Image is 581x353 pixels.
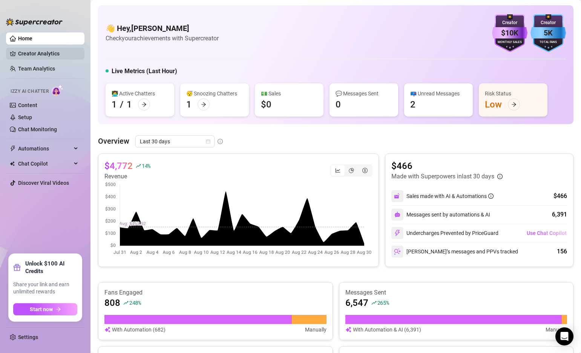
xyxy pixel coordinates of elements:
article: With Automation (682) [112,325,166,334]
img: svg%3e [394,248,401,255]
div: segmented control [330,164,373,176]
span: 265 % [377,299,389,306]
article: Manually [305,325,327,334]
span: rise [136,163,141,169]
span: calendar [206,139,210,144]
div: Monthly Sales [492,40,527,45]
article: $466 [391,160,503,172]
a: Chat Monitoring [18,126,57,132]
div: Risk Status [485,89,541,98]
a: Content [18,102,37,108]
article: Made with Superpowers in last 30 days [391,172,494,181]
img: logo-BBDzfeDw.svg [6,18,63,26]
span: info-circle [488,193,494,199]
a: Team Analytics [18,66,55,72]
div: 👩‍💻 Active Chatters [112,89,168,98]
article: 6,547 [345,297,368,309]
span: Share your link and earn unlimited rewards [13,281,77,296]
span: pie-chart [349,168,354,173]
span: Use Chat Copilot [527,230,567,236]
div: 😴 Snoozing Chatters [186,89,243,98]
button: Use Chat Copilot [526,227,567,239]
span: dollar-circle [362,168,368,173]
a: Setup [18,114,32,120]
span: Izzy AI Chatter [11,88,49,95]
div: 1 [127,98,132,111]
span: arrow-right [201,102,206,107]
article: Messages Sent [345,289,567,297]
div: $466 [553,192,567,201]
div: Messages sent by automations & AI [391,209,490,221]
img: Chat Copilot [10,161,15,166]
article: Revenue [104,172,150,181]
div: 📪 Unread Messages [410,89,467,98]
img: svg%3e [394,212,400,218]
article: Overview [98,135,129,147]
div: Creator [492,19,527,26]
span: Chat Copilot [18,158,72,170]
article: $4,772 [104,160,133,172]
div: Creator [530,19,566,26]
h5: Live Metrics (Last Hour) [112,67,177,76]
div: Total Fans [530,40,566,45]
div: Open Intercom Messenger [555,327,573,345]
span: line-chart [335,168,340,173]
img: purple-badge-B9DA21FR.svg [492,14,527,52]
h4: 👋 Hey, [PERSON_NAME] [106,23,219,34]
span: arrow-right [141,102,147,107]
span: rise [371,300,377,305]
img: svg%3e [394,193,401,200]
div: 156 [557,247,567,256]
img: svg%3e [394,230,401,236]
span: thunderbolt [10,146,16,152]
a: Settings [18,334,38,340]
span: Automations [18,143,72,155]
img: svg%3e [104,325,110,334]
div: 💵 Sales [261,89,317,98]
div: 1 [112,98,117,111]
div: 2 [410,98,415,111]
span: Last 30 days [140,136,210,147]
span: Start now [30,306,53,312]
span: 14 % [142,162,150,169]
a: Discover Viral Videos [18,180,69,186]
a: Home [18,35,32,41]
span: gift [13,264,21,271]
span: arrow-right [511,102,517,107]
div: 1 [186,98,192,111]
article: Manually [546,325,567,334]
div: [PERSON_NAME]’s messages and PPVs tracked [391,246,518,258]
article: 808 [104,297,120,309]
img: blue-badge-DgoSNQY1.svg [530,14,566,52]
div: Undercharges Prevented by PriceGuard [391,227,498,239]
div: 💬 Messages Sent [336,89,392,98]
article: With Automation & AI (6,391) [353,325,421,334]
article: Check your achievements with Supercreator [106,34,219,43]
span: rise [123,300,129,305]
span: 248 % [129,299,141,306]
article: Fans Engaged [104,289,327,297]
button: Start nowarrow-right [13,303,77,315]
a: Creator Analytics [18,48,78,60]
div: 6,391 [552,210,567,219]
div: $10K [492,27,527,39]
strong: Unlock $100 AI Credits [25,260,77,275]
div: 5K [530,27,566,39]
div: 0 [336,98,341,111]
img: AI Chatter [52,85,63,96]
img: svg%3e [345,325,351,334]
div: Sales made with AI & Automations [406,192,494,200]
span: arrow-right [56,307,61,312]
div: $0 [261,98,271,111]
span: info-circle [218,139,223,144]
span: info-circle [497,174,503,179]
